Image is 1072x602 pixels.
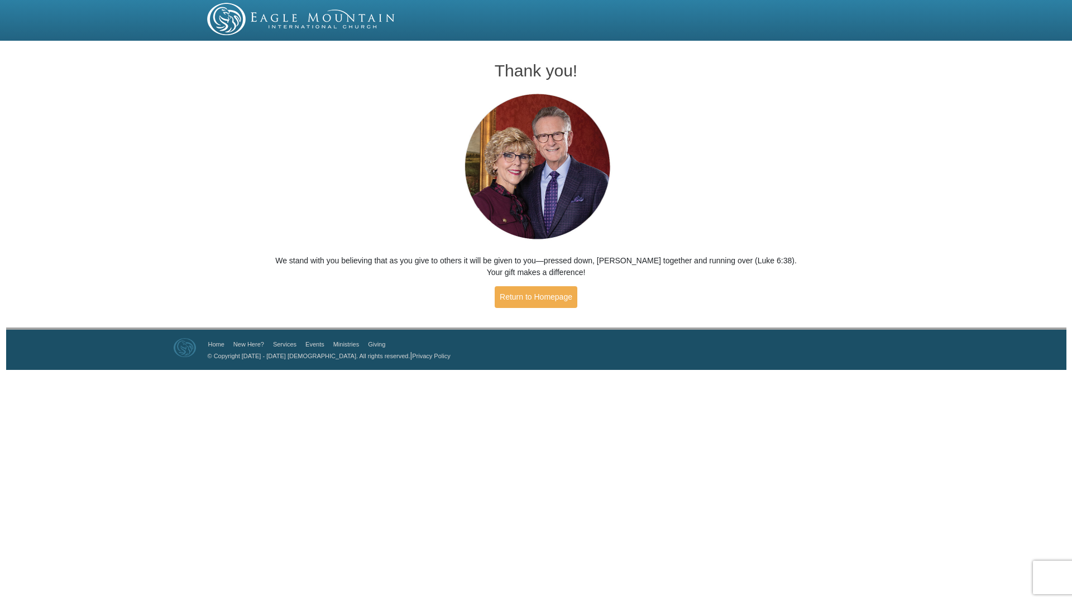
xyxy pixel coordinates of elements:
[207,3,396,35] img: EMIC
[174,338,196,357] img: Eagle Mountain International Church
[368,341,385,348] a: Giving
[273,341,296,348] a: Services
[274,61,798,80] h1: Thank you!
[454,90,619,244] img: Pastors George and Terri Pearsons
[233,341,264,348] a: New Here?
[412,353,450,359] a: Privacy Policy
[208,341,224,348] a: Home
[333,341,359,348] a: Ministries
[274,255,798,278] p: We stand with you believing that as you give to others it will be given to you—pressed down, [PER...
[208,353,410,359] a: © Copyright [DATE] - [DATE] [DEMOGRAPHIC_DATA]. All rights reserved.
[204,350,451,362] p: |
[495,286,577,308] a: Return to Homepage
[305,341,324,348] a: Events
